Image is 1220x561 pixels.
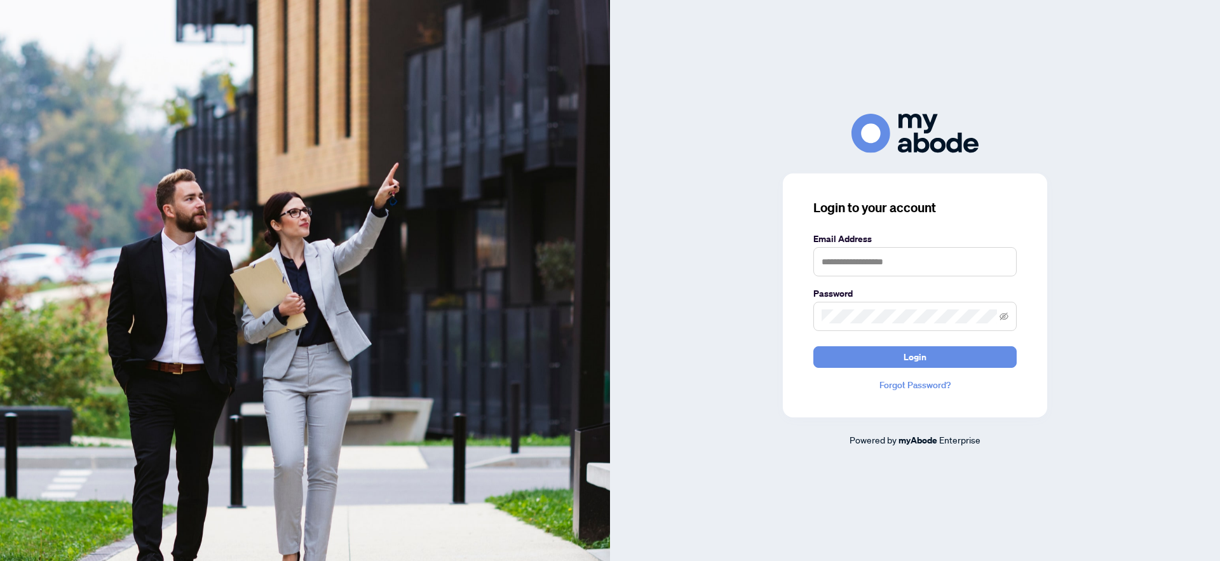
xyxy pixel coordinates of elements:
[904,347,926,367] span: Login
[813,287,1017,301] label: Password
[1000,312,1008,321] span: eye-invisible
[813,232,1017,246] label: Email Address
[813,346,1017,368] button: Login
[851,114,979,152] img: ma-logo
[813,199,1017,217] h3: Login to your account
[850,434,897,445] span: Powered by
[939,434,980,445] span: Enterprise
[813,378,1017,392] a: Forgot Password?
[898,433,937,447] a: myAbode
